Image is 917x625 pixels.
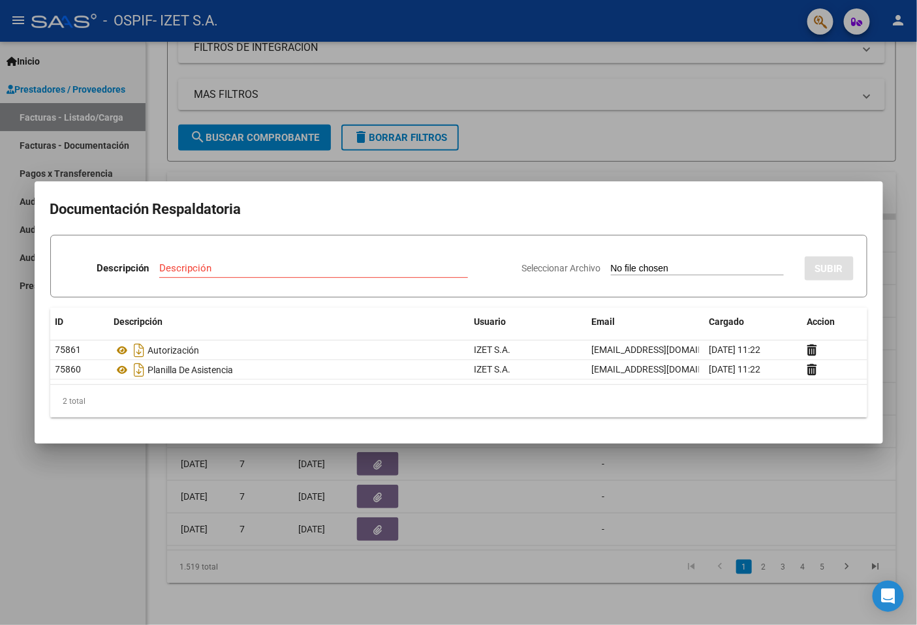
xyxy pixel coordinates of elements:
datatable-header-cell: Descripción [109,308,469,336]
datatable-header-cell: Accion [802,308,867,336]
h2: Documentación Respaldatoria [50,197,867,222]
span: 75861 [55,344,82,355]
button: SUBIR [805,256,854,281]
span: Cargado [709,316,745,327]
span: Usuario [474,316,506,327]
div: Autorización [114,340,464,361]
span: IZET S.A. [474,344,511,355]
datatable-header-cell: Usuario [469,308,587,336]
span: IZET S.A. [474,364,511,374]
i: Descargar documento [131,340,148,361]
span: [EMAIL_ADDRESS][DOMAIN_NAME] [592,344,737,355]
span: Accion [807,316,835,327]
span: Seleccionar Archivo [522,263,601,273]
span: [EMAIL_ADDRESS][DOMAIN_NAME] [592,364,737,374]
span: Descripción [114,316,163,327]
span: 75860 [55,364,82,374]
span: SUBIR [815,263,843,275]
datatable-header-cell: Cargado [704,308,802,336]
div: Planilla De Asistencia [114,359,464,380]
i: Descargar documento [131,359,148,380]
datatable-header-cell: ID [50,308,109,336]
span: [DATE] 11:22 [709,344,761,355]
datatable-header-cell: Email [587,308,704,336]
p: Descripción [97,261,149,276]
span: Email [592,316,615,327]
span: [DATE] 11:22 [709,364,761,374]
span: ID [55,316,64,327]
div: 2 total [50,385,867,418]
div: Open Intercom Messenger [873,581,904,612]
